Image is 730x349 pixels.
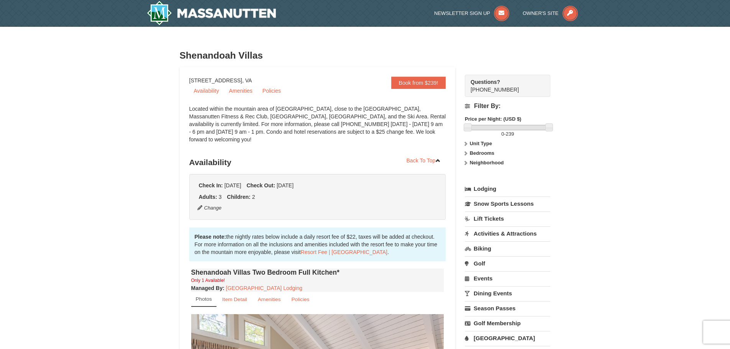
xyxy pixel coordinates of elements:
[465,271,550,285] a: Events
[465,301,550,315] a: Season Passes
[465,197,550,211] a: Snow Sports Lessons
[189,228,446,261] div: the nightly rates below include a daily resort fee of $22, taxes will be added at checkout. For m...
[465,211,550,226] a: Lift Tickets
[189,85,224,97] a: Availability
[465,130,550,138] label: -
[465,182,550,196] a: Lodging
[258,85,285,97] a: Policies
[222,297,247,302] small: Item Detail
[523,10,559,16] span: Owner's Site
[199,194,217,200] strong: Adults:
[189,155,446,170] h3: Availability
[199,182,223,188] strong: Check In:
[217,292,252,307] a: Item Detail
[191,269,444,276] h4: Shenandoah Villas Two Bedroom Full Kitchen*
[465,116,521,122] strong: Price per Night: (USD $)
[523,10,578,16] a: Owner's Site
[506,131,514,137] span: 239
[227,194,250,200] strong: Children:
[301,249,387,255] a: Resort Fee | [GEOGRAPHIC_DATA]
[465,241,550,256] a: Biking
[471,78,536,93] span: [PHONE_NUMBER]
[470,141,492,146] strong: Unit Type
[470,160,504,165] strong: Neighborhood
[291,297,309,302] small: Policies
[197,204,222,212] button: Change
[191,285,223,291] span: Managed By
[286,292,314,307] a: Policies
[434,10,509,16] a: Newsletter Sign Up
[195,234,226,240] strong: Please note:
[224,182,241,188] span: [DATE]
[224,85,257,97] a: Amenities
[180,48,551,63] h3: Shenandoah Villas
[465,256,550,270] a: Golf
[465,331,550,345] a: [GEOGRAPHIC_DATA]
[470,150,494,156] strong: Bedrooms
[191,285,225,291] strong: :
[189,105,446,151] div: Located within the mountain area of [GEOGRAPHIC_DATA], close to the [GEOGRAPHIC_DATA], Massanutte...
[191,292,217,307] a: Photos
[465,103,550,110] h4: Filter By:
[501,131,504,137] span: 0
[465,316,550,330] a: Golf Membership
[471,79,500,85] strong: Questions?
[196,296,212,302] small: Photos
[226,285,302,291] a: [GEOGRAPHIC_DATA] Lodging
[246,182,275,188] strong: Check Out:
[277,182,294,188] span: [DATE]
[465,286,550,300] a: Dining Events
[191,278,225,283] small: Only 1 Available!
[391,77,446,89] a: Book from $239!
[434,10,490,16] span: Newsletter Sign Up
[147,1,276,25] img: Massanutten Resort Logo
[147,1,276,25] a: Massanutten Resort
[465,226,550,241] a: Activities & Attractions
[402,155,446,166] a: Back To Top
[258,297,281,302] small: Amenities
[253,292,286,307] a: Amenities
[252,194,255,200] span: 2
[219,194,222,200] span: 3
